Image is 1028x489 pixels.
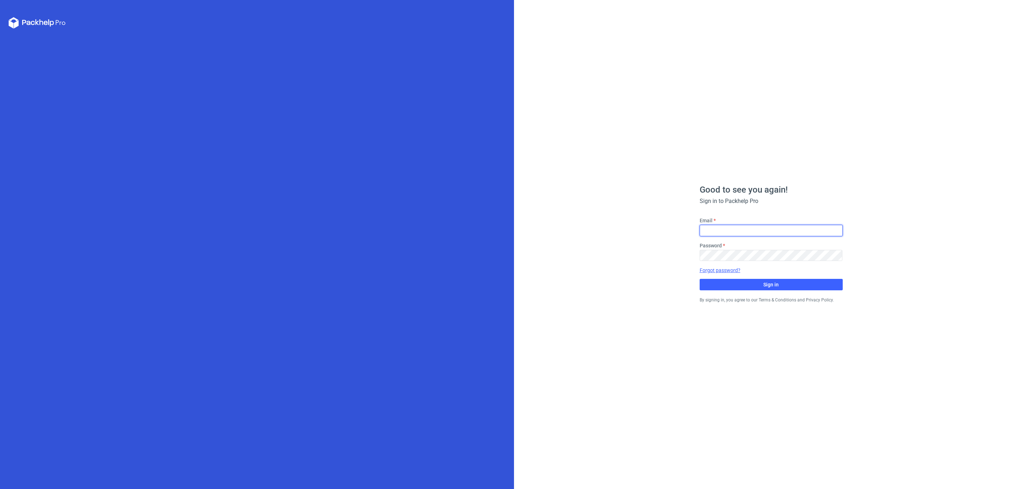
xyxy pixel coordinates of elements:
label: Email [700,217,713,224]
h1: Good to see you again! [700,185,843,194]
a: Forgot password? [700,267,740,274]
svg: Packhelp Pro [9,17,66,29]
small: By signing in, you agree to our Terms & Conditions and Privacy Policy. [700,297,834,302]
div: Sign in to Packhelp Pro [700,197,843,205]
label: Password [700,242,722,249]
button: Sign in [700,279,843,290]
span: Sign in [763,282,779,287]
